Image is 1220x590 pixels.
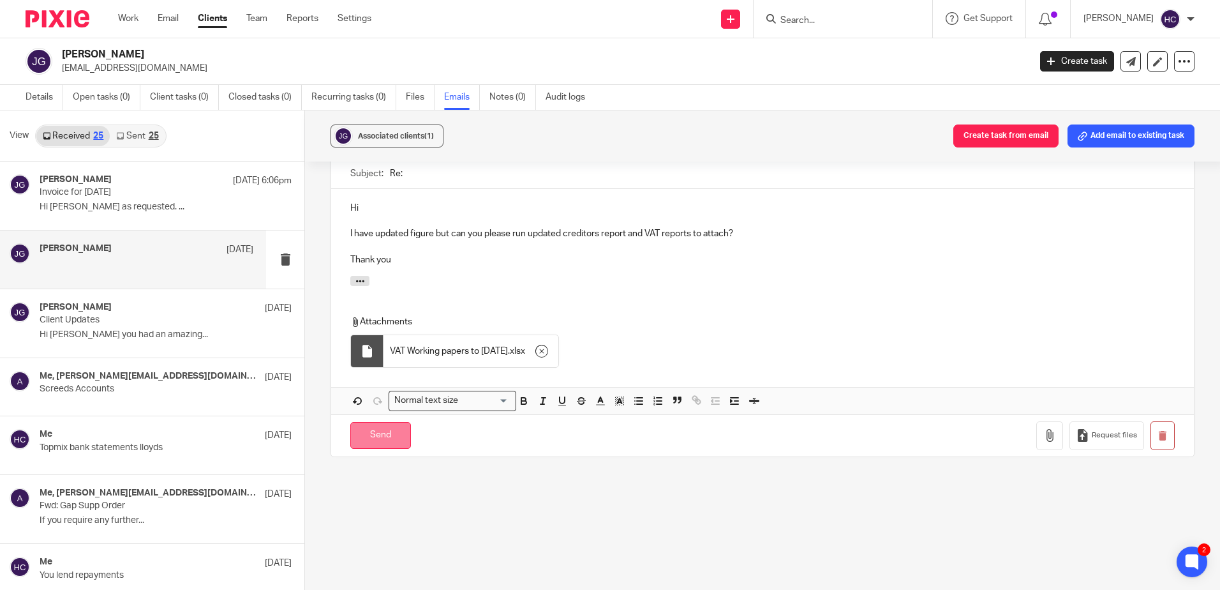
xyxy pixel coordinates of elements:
[350,227,1175,240] p: I have updated figure but can you please run updated creditors report and VAT reports to attach?
[40,557,52,568] h4: Me
[265,557,292,570] p: [DATE]
[40,501,241,511] p: Fwd: Gap Supp Order
[10,302,30,322] img: svg%3E
[150,85,219,110] a: Client tasks (0)
[265,371,292,384] p: [DATE]
[350,315,1141,328] p: Attachments
[40,315,241,326] p: Client Updates
[350,167,383,180] label: Subject:
[10,129,29,142] span: View
[10,557,30,577] img: svg%3E
[228,85,302,110] a: Closed tasks (0)
[424,132,434,140] span: (1)
[1069,421,1143,450] button: Request files
[40,429,52,440] h4: Me
[40,371,258,382] h4: Me, [PERSON_NAME][EMAIL_ADDRESS][DOMAIN_NAME]
[36,126,110,146] a: Received25
[40,187,241,198] p: Invoice for [DATE]
[1067,125,1194,147] button: Add email to existing task
[40,515,292,526] p: If you require any further...
[463,394,509,407] input: Search for option
[350,253,1175,266] p: Thank you
[233,174,292,187] p: [DATE] 6:06pm
[10,243,30,264] img: svg%3E
[10,429,30,450] img: svg%3E
[953,125,1059,147] button: Create task from email
[40,329,292,340] p: Hi [PERSON_NAME] you had an amazing...
[383,335,558,367] div: .
[40,174,112,185] h4: [PERSON_NAME]
[334,126,353,146] img: svg%3E
[40,488,258,499] h4: Me, [PERSON_NAME][EMAIL_ADDRESS][DOMAIN_NAME]
[40,243,112,254] h4: [PERSON_NAME]
[26,10,89,27] img: Pixie
[265,488,292,501] p: [DATE]
[198,12,227,25] a: Clients
[10,371,30,391] img: svg%3E
[489,85,536,110] a: Notes (0)
[265,302,292,315] p: [DATE]
[10,174,30,195] img: svg%3E
[158,12,179,25] a: Email
[331,125,443,147] button: Associated clients(1)
[1160,9,1180,29] img: svg%3E
[40,302,112,313] h4: [PERSON_NAME]
[40,442,241,453] p: Topmix bank statements lloyds
[444,85,480,110] a: Emails
[1092,430,1137,441] span: Request files
[338,12,371,25] a: Settings
[286,12,318,25] a: Reports
[246,12,267,25] a: Team
[1198,543,1210,556] div: 2
[149,132,159,140] div: 25
[227,243,253,256] p: [DATE]
[73,85,140,110] a: Open tasks (0)
[392,394,461,407] span: Normal text size
[40,202,292,213] p: Hi [PERSON_NAME] as requested. ...
[10,488,30,508] img: svg%3E
[406,85,435,110] a: Files
[350,202,1175,215] p: Hi
[26,85,63,110] a: Details
[510,345,525,358] span: xlsx
[1083,12,1154,25] p: [PERSON_NAME]
[118,12,138,25] a: Work
[110,126,165,146] a: Sent25
[62,62,1021,75] p: [EMAIL_ADDRESS][DOMAIN_NAME]
[963,14,1013,23] span: Get Support
[40,570,241,581] p: You lend repayments
[1040,51,1114,72] a: Create task
[350,422,411,450] input: Send
[311,85,396,110] a: Recurring tasks (0)
[779,15,894,27] input: Search
[389,391,516,411] div: Search for option
[40,384,241,395] p: Screeds Accounts
[390,345,508,358] span: VAT Working papers to [DATE]
[62,48,829,61] h2: [PERSON_NAME]
[93,132,103,140] div: 25
[26,48,52,75] img: svg%3E
[265,429,292,442] p: [DATE]
[358,132,434,140] span: Associated clients
[546,85,595,110] a: Audit logs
